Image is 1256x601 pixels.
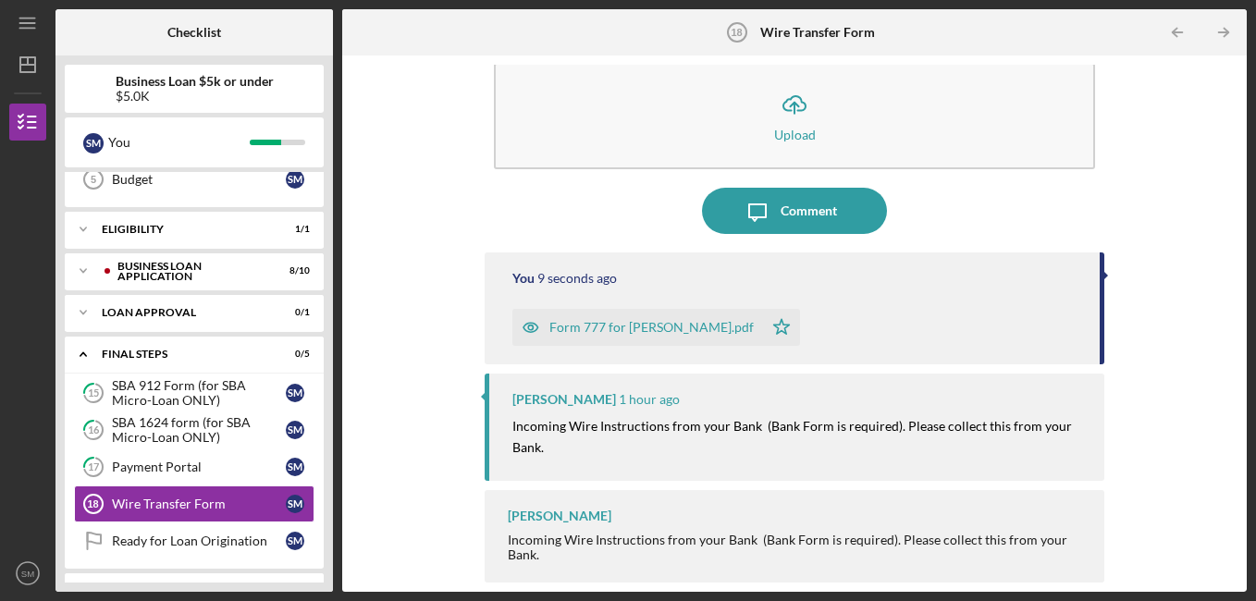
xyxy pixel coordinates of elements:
div: You [108,127,250,158]
div: 0 / 5 [277,349,310,360]
b: Business Loan $5k or under [116,74,274,89]
div: Final Steps [102,349,264,360]
tspan: 16 [88,424,100,436]
time: 2025-09-16 21:56 [537,271,617,286]
div: Budget [112,172,286,187]
a: 16SBA 1624 form (for SBA Micro-Loan ONLY)SM [74,411,314,448]
div: Ready for Loan Origination [112,534,286,548]
text: SM [21,569,34,579]
button: SM [9,555,46,592]
div: S M [286,384,304,402]
mark: Incoming Wire Instructions from your Bank (Bank Form is required). Please collect this from your ... [512,418,1075,454]
a: 15SBA 912 Form (for SBA Micro-Loan ONLY)SM [74,374,314,411]
div: Form 777 for [PERSON_NAME].pdf [549,320,754,335]
tspan: 15 [88,387,99,399]
div: 1 / 1 [277,224,310,235]
a: 18Wire Transfer FormSM [74,485,314,522]
div: BUSINESS LOAN APPLICATION [117,261,264,282]
div: Comment [781,188,837,234]
div: $5.0K [116,89,274,104]
div: Incoming Wire Instructions from your Bank (Bank Form is required). Please collect this from your ... [508,533,1087,562]
time: 2025-09-16 20:49 [619,392,680,407]
div: S M [286,532,304,550]
div: S M [286,458,304,476]
div: Eligibility [102,224,264,235]
div: S M [286,170,304,189]
tspan: 17 [88,461,100,473]
b: Checklist [167,25,221,40]
div: Loan Approval [102,307,264,318]
div: Payment Portal [112,460,286,474]
a: 17Payment PortalSM [74,448,314,485]
div: S M [286,421,304,439]
button: Upload [494,63,1096,169]
div: 0 / 1 [277,307,310,318]
button: Form 777 for [PERSON_NAME].pdf [512,309,800,346]
div: [PERSON_NAME] [512,392,616,407]
tspan: 18 [87,498,98,509]
div: [PERSON_NAME] [508,509,611,523]
tspan: 5 [91,174,96,185]
div: SBA 1624 form (for SBA Micro-Loan ONLY) [112,415,286,445]
b: Wire Transfer Form [760,25,875,40]
div: S M [286,495,304,513]
tspan: 18 [731,27,742,38]
div: S M [83,133,104,153]
div: Wire Transfer Form [112,497,286,511]
div: 8 / 10 [277,265,310,276]
div: SBA 912 Form (for SBA Micro-Loan ONLY) [112,378,286,408]
a: Ready for Loan OriginationSM [74,522,314,559]
a: 5BudgetSM [74,161,314,198]
div: You [512,271,535,286]
button: Comment [702,188,887,234]
div: Upload [774,128,816,141]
